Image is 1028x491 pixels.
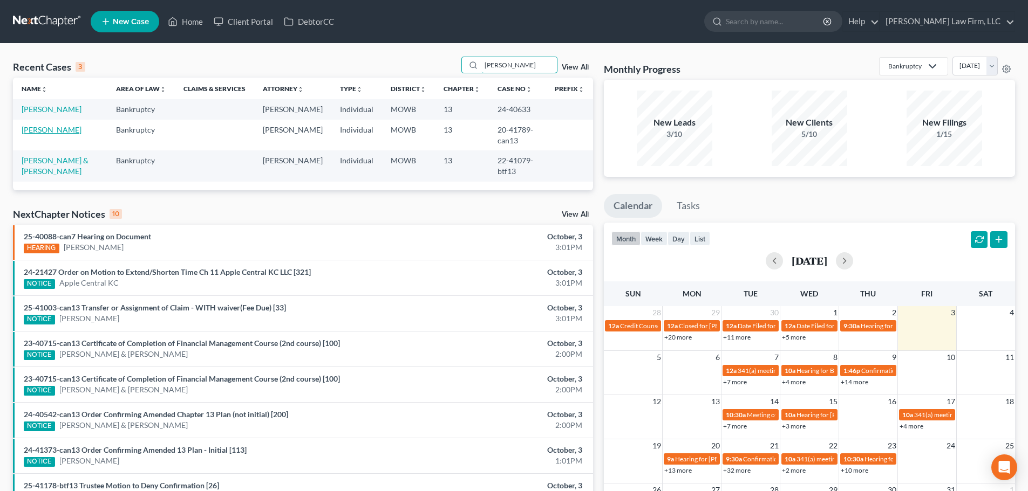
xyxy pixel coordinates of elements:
[723,422,747,430] a: +7 more
[785,366,795,375] span: 10a
[785,411,795,419] span: 10a
[382,120,435,150] td: MOWB
[723,378,747,386] a: +7 more
[772,116,847,129] div: New Clients
[435,120,489,150] td: 13
[620,322,732,330] span: Credit Counseling for [PERSON_NAME]
[403,242,582,253] div: 3:01PM
[841,378,868,386] a: +14 more
[403,278,582,288] div: 3:01PM
[340,85,363,93] a: Typeunfold_more
[403,302,582,313] div: October, 3
[435,150,489,181] td: 13
[887,439,897,452] span: 23
[175,78,254,99] th: Claims & Services
[710,439,721,452] span: 20
[991,454,1017,480] div: Open Intercom Messenger
[832,351,839,364] span: 8
[907,116,982,129] div: New Filings
[356,86,363,93] i: unfold_more
[604,194,662,218] a: Calendar
[41,86,47,93] i: unfold_more
[59,455,119,466] a: [PERSON_NAME]
[1004,351,1015,364] span: 11
[403,267,582,278] div: October, 3
[403,420,582,431] div: 2:00PM
[891,351,897,364] span: 9
[420,86,426,93] i: unfold_more
[254,150,331,181] td: [PERSON_NAME]
[59,313,119,324] a: [PERSON_NAME]
[110,209,122,219] div: 10
[828,395,839,408] span: 15
[667,194,710,218] a: Tasks
[22,85,47,93] a: Nameunfold_more
[637,129,712,140] div: 3/10
[481,57,557,73] input: Search by name...
[489,120,546,150] td: 20-41789-can13
[900,422,923,430] a: +4 more
[726,322,737,330] span: 12a
[59,420,188,431] a: [PERSON_NAME] & [PERSON_NAME]
[254,120,331,150] td: [PERSON_NAME]
[651,306,662,319] span: 28
[608,322,619,330] span: 12a
[76,62,85,72] div: 3
[843,455,863,463] span: 10:30a
[562,64,589,71] a: View All
[24,421,55,431] div: NOTICE
[107,120,175,150] td: Bankruptcy
[331,150,382,181] td: Individual
[782,466,806,474] a: +2 more
[843,322,860,330] span: 9:30a
[331,99,382,119] td: Individual
[950,306,956,319] span: 3
[843,12,879,31] a: Help
[861,322,945,330] span: Hearing for [PERSON_NAME]
[860,289,876,298] span: Thu
[403,349,582,359] div: 2:00PM
[800,289,818,298] span: Wed
[1009,306,1015,319] span: 4
[945,395,956,408] span: 17
[604,63,680,75] h3: Monthly Progress
[668,231,690,246] button: day
[208,12,278,31] a: Client Portal
[24,445,247,454] a: 24-41373-can13 Order Confirming Amended 13 Plan - Initial [113]
[664,333,692,341] a: +20 more
[782,333,806,341] a: +5 more
[555,85,584,93] a: Prefixunfold_more
[714,351,721,364] span: 6
[59,278,119,288] a: Apple Central KC
[880,12,1015,31] a: [PERSON_NAME] Law Firm, LLC
[24,410,288,419] a: 24-40542-can13 Order Confirming Amended Chapter 13 Plan (not initial) [200]
[841,466,868,474] a: +10 more
[403,374,582,384] div: October, 3
[64,242,124,253] a: [PERSON_NAME]
[769,395,780,408] span: 14
[744,289,758,298] span: Tue
[24,303,286,312] a: 25-41003-can13 Transfer or Assignment of Claim - WITH waiver(Fee Due) [33]
[263,85,304,93] a: Attorneyunfold_more
[562,211,589,218] a: View All
[796,322,944,330] span: Date Filed for [PERSON_NAME] & [PERSON_NAME]
[24,267,311,276] a: 24-21427 Order on Motion to Extend/Shorten Time Ch 11 Apple Central KC LLC [321]
[162,12,208,31] a: Home
[891,306,897,319] span: 2
[772,129,847,140] div: 5/10
[773,351,780,364] span: 7
[864,455,938,463] span: Hearing for 1 Big Red, LLC
[907,129,982,140] div: 1/15
[675,455,759,463] span: Hearing for [PERSON_NAME]
[782,422,806,430] a: +3 more
[726,11,825,31] input: Search by name...
[403,445,582,455] div: October, 3
[887,395,897,408] span: 16
[723,333,751,341] a: +11 more
[710,395,721,408] span: 13
[24,279,55,289] div: NOTICE
[13,60,85,73] div: Recent Cases
[637,116,712,129] div: New Leads
[24,232,151,241] a: 25-40088-can7 Hearing on Document
[625,289,641,298] span: Sun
